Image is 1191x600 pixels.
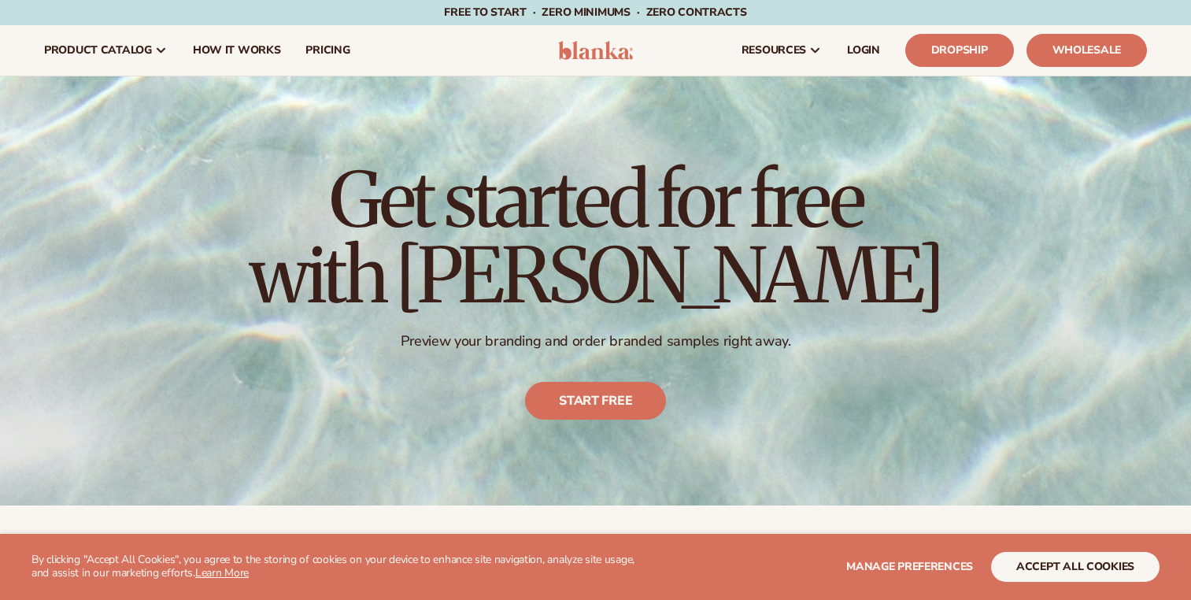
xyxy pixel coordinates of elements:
a: How It Works [180,25,294,76]
span: Free to start · ZERO minimums · ZERO contracts [444,5,746,20]
button: Manage preferences [846,552,973,582]
span: How It Works [193,44,281,57]
span: resources [742,44,806,57]
img: logo [558,41,633,60]
a: Dropship [905,34,1014,67]
a: LOGIN [834,25,893,76]
a: resources [729,25,834,76]
button: accept all cookies [991,552,1160,582]
a: pricing [293,25,362,76]
span: Manage preferences [846,559,973,574]
a: Wholesale [1026,34,1147,67]
a: Start free [525,382,666,420]
p: By clicking "Accept All Cookies", you agree to the storing of cookies on your device to enhance s... [31,554,646,580]
span: product catalog [44,44,152,57]
h1: Get started for free with [PERSON_NAME] [250,162,942,313]
span: LOGIN [847,44,880,57]
a: Learn More [195,565,249,580]
span: pricing [305,44,350,57]
a: product catalog [31,25,180,76]
p: Preview your branding and order branded samples right away. [250,332,942,350]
